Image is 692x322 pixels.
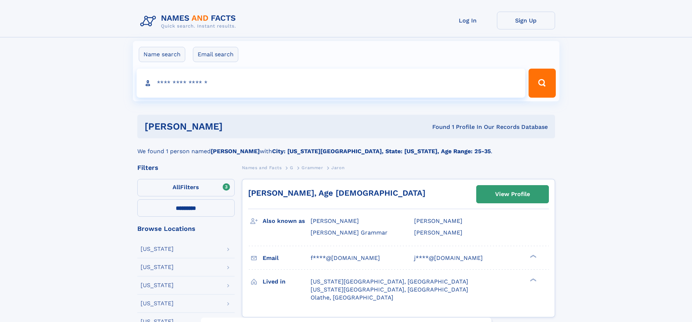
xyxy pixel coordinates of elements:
h3: Also known as [263,215,311,227]
h3: Lived in [263,276,311,288]
span: [US_STATE][GEOGRAPHIC_DATA], [GEOGRAPHIC_DATA] [311,278,468,285]
h1: [PERSON_NAME] [145,122,328,131]
div: View Profile [495,186,530,203]
button: Search Button [529,69,555,98]
div: [US_STATE] [141,282,174,288]
b: [PERSON_NAME] [211,148,260,155]
div: [US_STATE] [141,301,174,306]
div: Found 1 Profile In Our Records Database [327,123,548,131]
img: Logo Names and Facts [137,12,242,31]
h3: Email [263,252,311,264]
div: [US_STATE] [141,246,174,252]
a: G [290,163,294,172]
span: [PERSON_NAME] [311,217,359,224]
span: [PERSON_NAME] [414,229,462,236]
a: [PERSON_NAME], Age [DEMOGRAPHIC_DATA] [248,188,425,197]
div: Browse Locations [137,225,235,232]
span: Grammer [302,165,323,170]
input: search input [137,69,526,98]
div: ❯ [528,277,537,282]
label: Name search [139,47,185,62]
a: View Profile [477,186,549,203]
label: Filters [137,179,235,196]
a: Names and Facts [242,163,282,172]
a: Sign Up [497,12,555,29]
div: We found 1 person named with . [137,138,555,156]
span: All [173,184,180,191]
span: Olathe, [GEOGRAPHIC_DATA] [311,294,393,301]
div: [US_STATE] [141,264,174,270]
b: City: [US_STATE][GEOGRAPHIC_DATA], State: [US_STATE], Age Range: 25-35 [272,148,491,155]
label: Email search [193,47,238,62]
span: [PERSON_NAME] [414,217,462,224]
span: [US_STATE][GEOGRAPHIC_DATA], [GEOGRAPHIC_DATA] [311,286,468,293]
span: G [290,165,294,170]
a: Grammer [302,163,323,172]
span: Jaron [331,165,344,170]
div: ❯ [528,254,537,258]
span: [PERSON_NAME] Grammar [311,229,388,236]
div: Filters [137,164,235,171]
a: Log In [439,12,497,29]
